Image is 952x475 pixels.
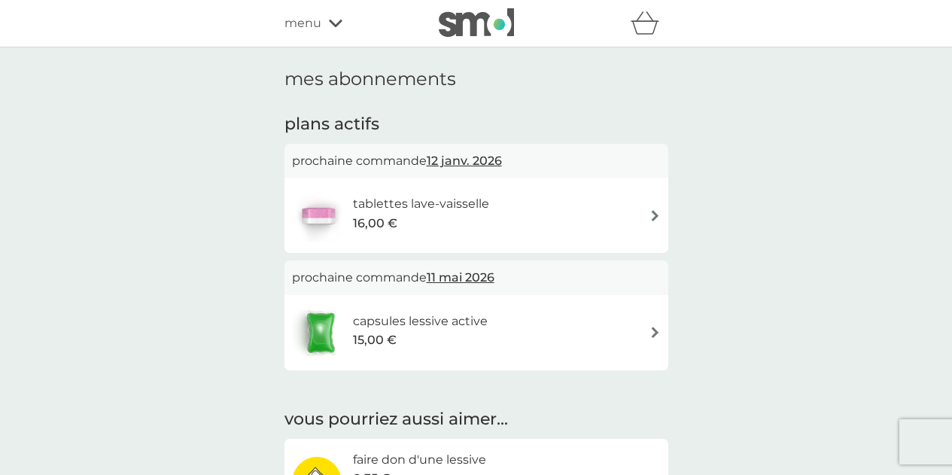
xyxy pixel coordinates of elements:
[353,312,488,331] h6: capsules lessive active
[353,330,397,350] span: 15,00 €
[292,151,661,171] p: prochaine commande
[292,268,661,288] p: prochaine commande
[284,69,668,90] h1: mes abonnements
[284,408,668,431] h2: vous pourriez aussi aimer...
[649,327,661,338] img: flèche à droite
[427,146,502,175] span: 12 janv. 2026
[631,8,668,38] div: panier
[353,214,397,233] span: 16,00 €
[284,14,321,33] span: menu
[292,189,345,242] img: tablettes lave-vaisselle
[292,306,349,359] img: capsules lessive active
[353,194,489,214] h6: tablettes lave-vaisselle
[649,210,661,221] img: flèche à droite
[439,8,514,37] img: smol
[353,450,526,470] h6: faire don d'une lessive
[427,263,494,292] span: 11 mai 2026
[284,113,668,136] h2: plans actifs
